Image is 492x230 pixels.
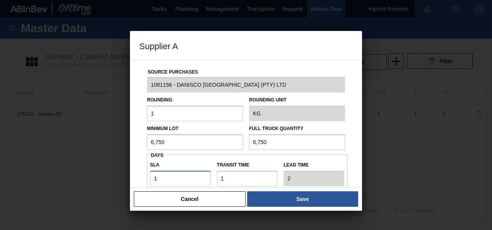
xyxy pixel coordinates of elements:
button: Save [247,191,358,207]
label: Rounding Unit [249,94,345,106]
h3: Supplier A [130,31,362,60]
label: Full Truck Quantity [249,126,303,131]
label: Lead time [284,160,344,171]
label: Minimum Lot [147,126,178,131]
label: Transit time [217,160,278,171]
label: Source Purchases [148,69,198,75]
button: Cancel [134,191,246,207]
span: Days [151,153,163,158]
label: SLA [150,160,211,171]
label: Rounding [147,97,172,103]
